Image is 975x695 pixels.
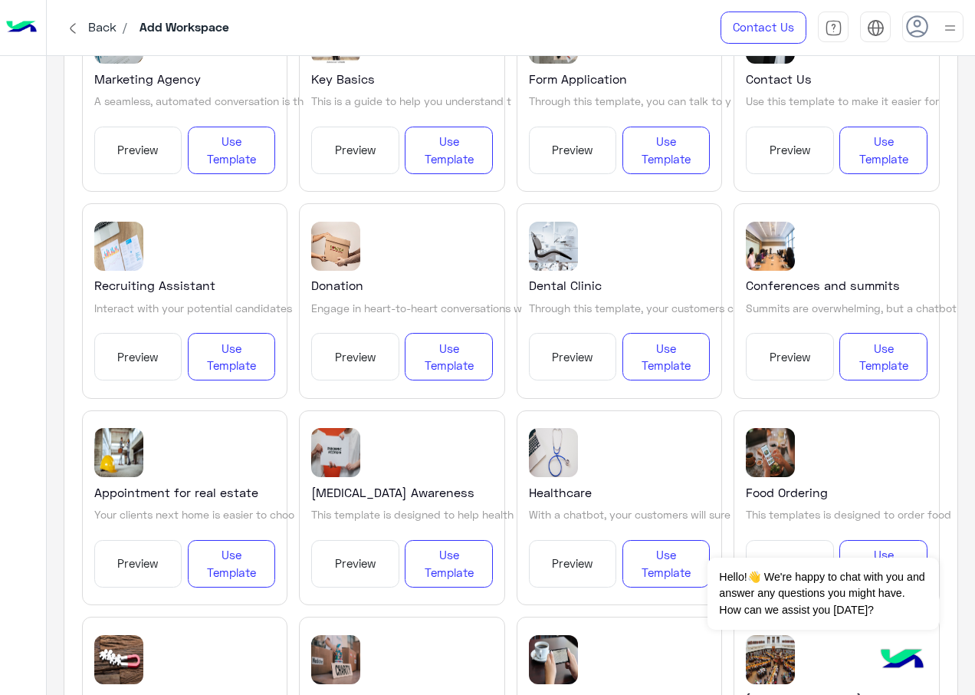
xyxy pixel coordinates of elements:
[746,483,828,502] h5: Food Ordering
[622,127,711,174] button: Use Template
[529,483,592,502] h5: Healthcare
[82,19,122,34] span: Back
[529,333,617,380] button: Preview
[311,94,511,109] p: This is a guide to help you understand t
[941,18,960,38] img: profile
[64,19,82,38] img: chervon
[94,94,304,109] p: A seamless, automated conversation is th
[746,635,795,684] img: template image
[622,333,711,380] button: Use Template
[94,333,182,380] button: Preview
[529,70,627,88] h5: Form Application
[311,635,360,684] img: template image
[707,558,938,630] span: Hello!👋 We're happy to chat with you and answer any questions you might have. How can we assist y...
[746,276,900,295] h5: Conferences and summits
[746,94,939,109] p: Use this template to make it easier for
[529,540,617,588] button: Preview
[405,127,493,174] button: Use Template
[746,301,957,316] p: Summits are overwhelming, but a chatbot
[94,127,182,174] button: Preview
[311,428,360,477] img: template image
[529,428,578,477] img: template image
[622,540,711,588] button: Use Template
[311,333,399,380] button: Preview
[839,127,927,174] button: Use Template
[529,127,617,174] button: Preview
[311,483,474,502] h5: COVID-19 Awareness
[875,634,929,687] img: hulul-logo.png
[311,276,363,295] h5: Donation
[94,635,143,684] img: template image
[94,222,143,271] img: template image
[311,507,514,522] p: This template is designed to help health
[311,70,375,88] h5: Key Basics
[746,333,834,380] button: Preview
[529,507,730,522] p: With a chatbot, your customers will sure
[825,19,842,37] img: tab
[94,301,292,316] p: Interact with your potential candidates
[188,333,276,380] button: Use Template
[122,19,128,34] span: /
[94,276,215,295] h5: Recruiting Assistant
[6,12,37,44] img: Logo
[721,12,806,44] a: Contact Us
[311,301,522,316] p: Engage in heart-to-heart conversations w
[94,70,201,88] h5: Marketing Agency
[188,127,276,174] button: Use Template
[867,19,885,37] img: tab
[529,94,731,109] p: Through this template, you can talk to y
[188,540,276,588] button: Use Template
[311,222,360,271] img: template image
[839,333,927,380] button: Use Template
[818,12,849,44] a: tab
[140,18,229,38] p: Add Workspace
[94,428,143,477] img: template image
[529,301,734,316] p: Through this template, your customers c
[529,635,578,684] img: template image
[405,540,493,588] button: Use Template
[746,127,834,174] button: Preview
[311,127,399,174] button: Preview
[94,540,182,588] button: Preview
[94,507,294,522] p: Your clients next home is easier to choo
[746,507,951,522] p: This templates is designed to order food
[529,222,578,271] img: template image
[311,540,399,588] button: Preview
[746,70,812,88] h5: Contact Us
[405,333,493,380] button: Use Template
[94,483,258,502] h5: Appointment for real estate
[746,428,795,477] img: template image
[746,222,795,271] img: template image
[529,276,602,295] h5: Dental Clinic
